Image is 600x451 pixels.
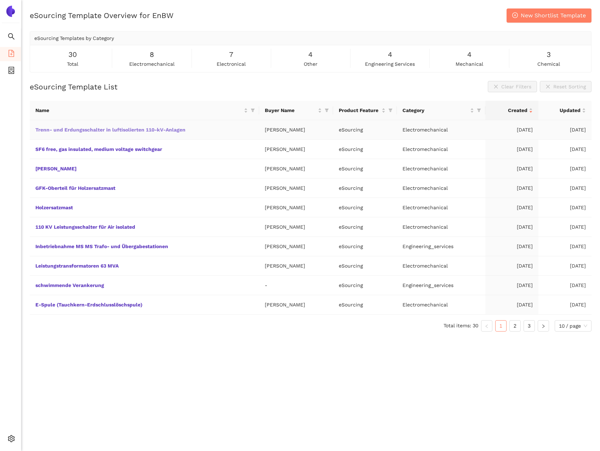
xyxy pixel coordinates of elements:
[485,217,538,237] td: [DATE]
[544,106,581,114] span: Updated
[485,276,538,295] td: [DATE]
[485,159,538,178] td: [DATE]
[308,49,313,60] span: 4
[365,60,415,68] span: engineering services
[397,198,485,217] td: Electromechanical
[333,178,397,198] td: eSourcing
[30,82,118,92] h2: eSourcing Template List
[397,256,485,276] td: Electromechanical
[397,140,485,159] td: Electromechanical
[259,101,333,120] th: this column's title is Buyer Name,this column is sortable
[538,159,592,178] td: [DATE]
[481,320,492,332] li: Previous Page
[333,237,397,256] td: eSourcing
[481,320,492,332] button: left
[507,8,592,23] button: plus-circleNew Shortlist Template
[34,35,114,41] span: eSourcing Templates by Category
[68,49,77,60] span: 30
[485,140,538,159] td: [DATE]
[475,105,482,116] span: filter
[495,320,507,332] li: 1
[397,120,485,140] td: Electromechanical
[496,321,506,331] a: 1
[456,60,483,68] span: mechanical
[217,60,246,68] span: electronical
[397,276,485,295] td: Engineering_services
[444,320,478,332] li: Total items: 30
[251,108,255,112] span: filter
[485,256,538,276] td: [DATE]
[259,276,333,295] td: -
[325,108,329,112] span: filter
[397,237,485,256] td: Engineering_services
[538,256,592,276] td: [DATE]
[485,295,538,315] td: [DATE]
[397,295,485,315] td: Electromechanical
[397,217,485,237] td: Electromechanical
[333,198,397,217] td: eSourcing
[259,178,333,198] td: [PERSON_NAME]
[304,60,318,68] span: other
[538,320,549,332] li: Next Page
[510,321,520,331] a: 2
[538,198,592,217] td: [DATE]
[5,6,16,17] img: Logo
[538,178,592,198] td: [DATE]
[485,198,538,217] td: [DATE]
[538,320,549,332] button: right
[8,433,15,447] span: setting
[339,106,380,114] span: Product Feature
[333,256,397,276] td: eSourcing
[333,217,397,237] td: eSourcing
[259,159,333,178] td: [PERSON_NAME]
[488,81,537,92] button: closeClear Filters
[524,321,535,331] a: 3
[259,217,333,237] td: [PERSON_NAME]
[129,60,175,68] span: electromechanical
[491,106,527,114] span: Created
[537,60,560,68] span: chemical
[259,256,333,276] td: [PERSON_NAME]
[259,140,333,159] td: [PERSON_NAME]
[397,178,485,198] td: Electromechanical
[485,324,489,328] span: left
[323,105,330,116] span: filter
[388,49,392,60] span: 4
[259,120,333,140] td: [PERSON_NAME]
[397,101,485,120] th: this column's title is Category,this column is sortable
[333,295,397,315] td: eSourcing
[402,106,469,114] span: Category
[30,10,173,20] h2: eSourcing Template Overview for EnBW
[150,49,154,60] span: 8
[259,198,333,217] td: [PERSON_NAME]
[397,159,485,178] td: Electromechanical
[67,60,78,68] span: total
[555,320,592,332] div: Page Size
[538,217,592,237] td: [DATE]
[8,64,15,78] span: container
[259,295,333,315] td: [PERSON_NAME]
[559,321,587,331] span: 10 / page
[538,295,592,315] td: [DATE]
[524,320,535,332] li: 3
[541,324,545,328] span: right
[8,30,15,45] span: search
[538,101,592,120] th: this column's title is Updated,this column is sortable
[249,105,256,116] span: filter
[547,49,551,60] span: 3
[485,237,538,256] td: [DATE]
[477,108,481,112] span: filter
[467,49,472,60] span: 4
[485,178,538,198] td: [DATE]
[259,237,333,256] td: [PERSON_NAME]
[388,108,393,112] span: filter
[538,120,592,140] td: [DATE]
[540,81,592,92] button: closeReset Sorting
[538,276,592,295] td: [DATE]
[265,106,316,114] span: Buyer Name
[333,140,397,159] td: eSourcing
[485,120,538,140] td: [DATE]
[538,237,592,256] td: [DATE]
[35,106,242,114] span: Name
[512,12,518,19] span: plus-circle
